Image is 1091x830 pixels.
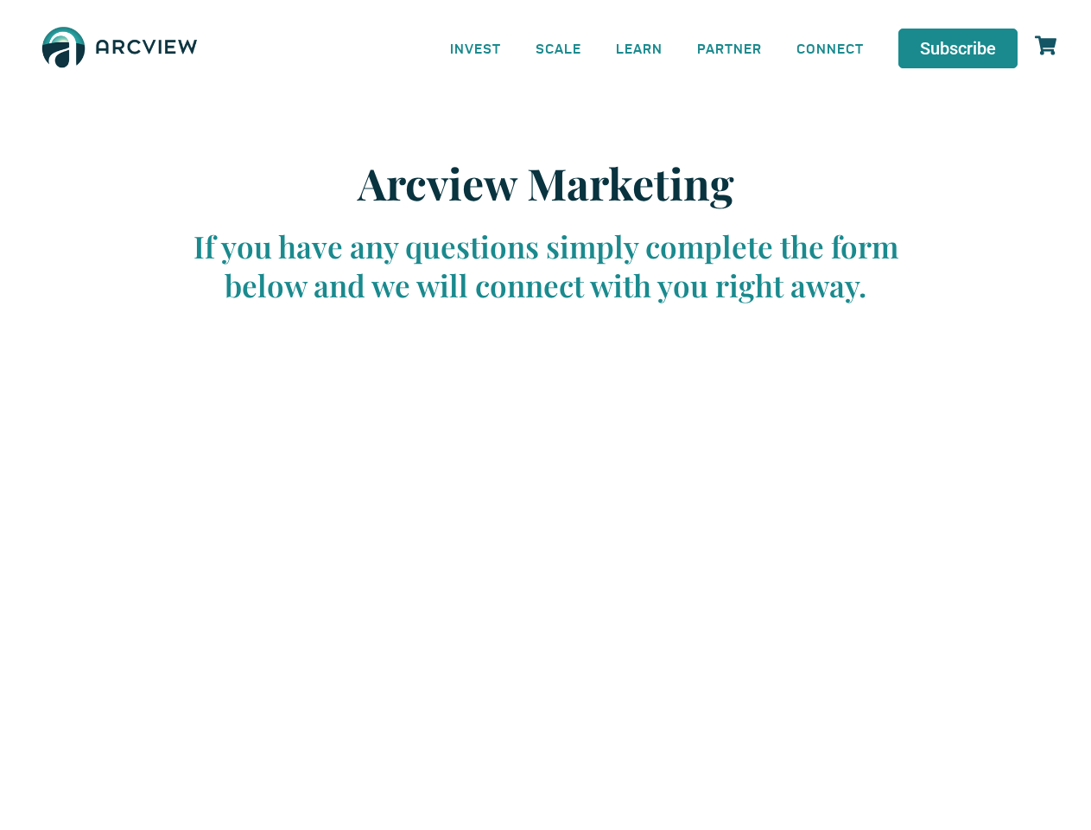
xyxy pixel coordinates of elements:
a: SCALE [518,29,599,67]
a: INVEST [433,29,518,67]
span: Subscribe [920,40,996,57]
nav: Menu [433,29,881,67]
a: LEARN [599,29,680,67]
h2: Arcview Marketing [174,157,917,209]
a: PARTNER [680,29,779,67]
a: Subscribe [898,29,1018,68]
div: If you have any questions simply complete the form below and we will connect with you right away. [174,227,917,305]
img: The Arcview Group [35,17,205,80]
a: CONNECT [779,29,881,67]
